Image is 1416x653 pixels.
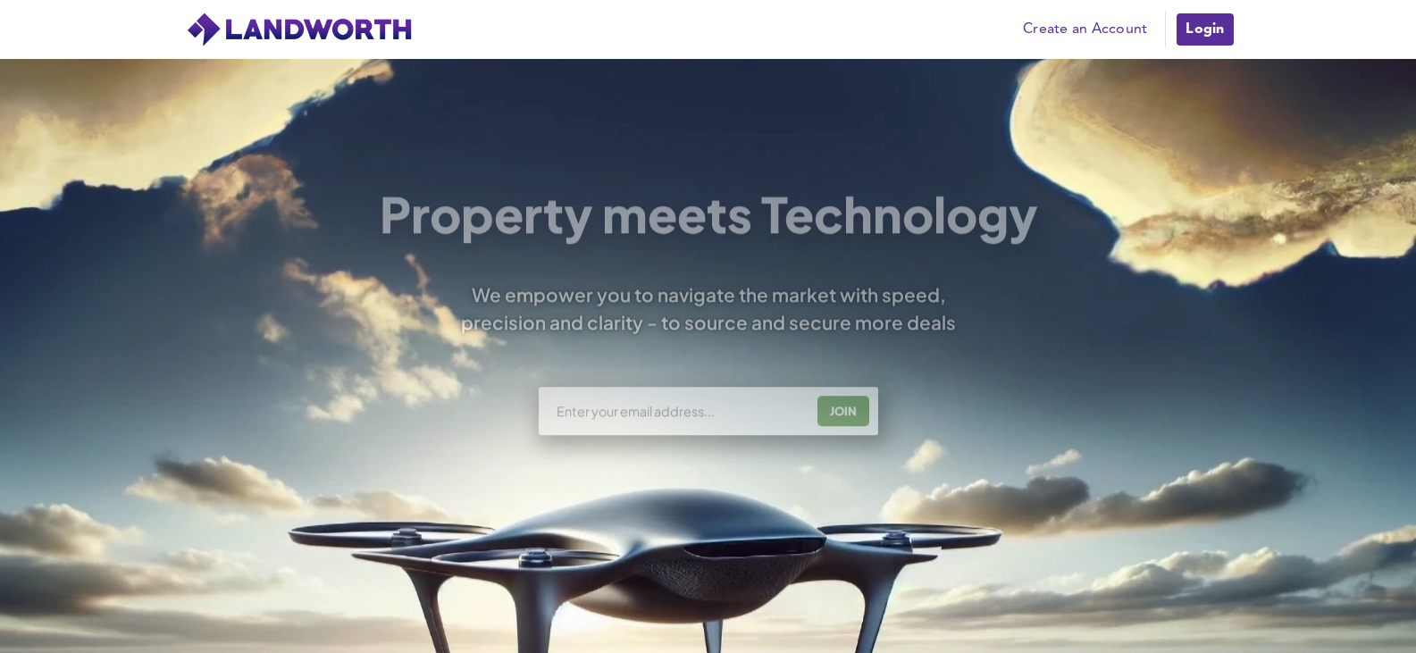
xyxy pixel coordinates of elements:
div: We empower you to navigate the market with speed, precision and clarity - to source and secure mo... [437,281,980,337]
a: Login [1175,12,1235,47]
h1: Property meets Technology [379,189,1037,238]
input: Enter your email address... [555,402,804,420]
div: JOIN [823,397,864,425]
button: JOIN [817,396,869,426]
a: Create an Account [1014,16,1156,43]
